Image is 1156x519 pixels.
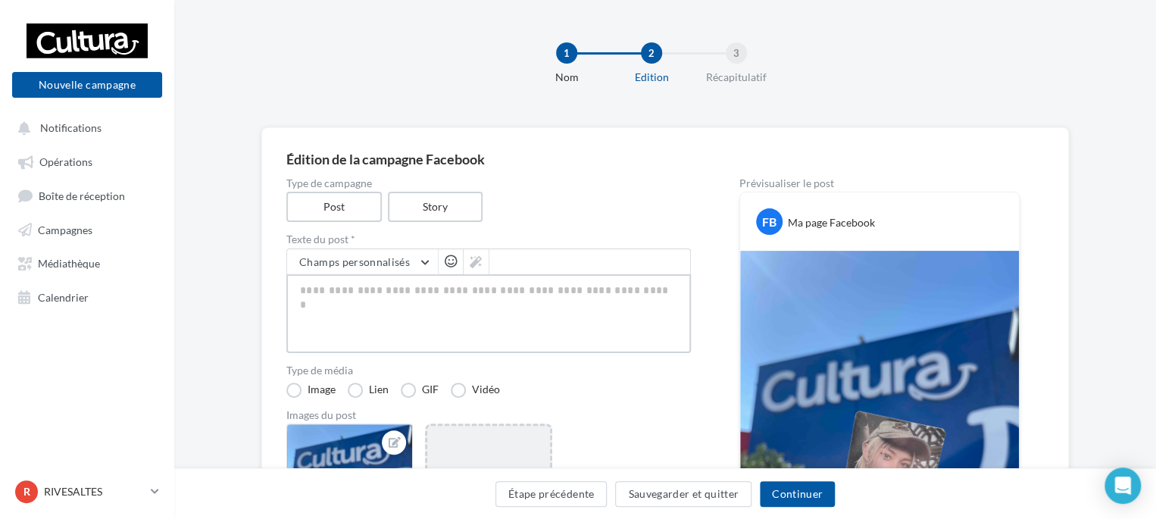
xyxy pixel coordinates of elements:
[9,283,165,310] a: Calendrier
[286,383,336,398] label: Image
[286,192,382,222] label: Post
[518,70,615,85] div: Nom
[286,152,1044,166] div: Édition de la campagne Facebook
[12,477,162,506] a: R RIVESALTES
[38,257,100,270] span: Médiathèque
[495,481,608,507] button: Étape précédente
[9,181,165,209] a: Boîte de réception
[388,192,483,222] label: Story
[726,42,747,64] div: 3
[12,72,162,98] button: Nouvelle campagne
[286,410,691,421] div: Images du post
[38,223,92,236] span: Campagnes
[756,208,783,235] div: FB
[38,290,89,303] span: Calendrier
[641,42,662,64] div: 2
[788,215,875,230] div: Ma page Facebook
[401,383,439,398] label: GIF
[9,114,159,141] button: Notifications
[287,249,438,275] button: Champs personnalisés
[9,249,165,276] a: Médiathèque
[603,70,700,85] div: Edition
[1104,467,1141,504] div: Open Intercom Messenger
[39,155,92,168] span: Opérations
[286,234,691,245] label: Texte du post *
[348,383,389,398] label: Lien
[688,70,785,85] div: Récapitulatif
[299,255,410,268] span: Champs personnalisés
[739,178,1020,189] div: Prévisualiser le post
[451,383,500,398] label: Vidéo
[44,484,145,499] p: RIVESALTES
[286,178,691,189] label: Type de campagne
[556,42,577,64] div: 1
[286,365,691,376] label: Type de média
[40,121,102,134] span: Notifications
[9,215,165,242] a: Campagnes
[39,189,125,202] span: Boîte de réception
[615,481,751,507] button: Sauvegarder et quitter
[9,147,165,174] a: Opérations
[760,481,835,507] button: Continuer
[23,484,30,499] span: R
